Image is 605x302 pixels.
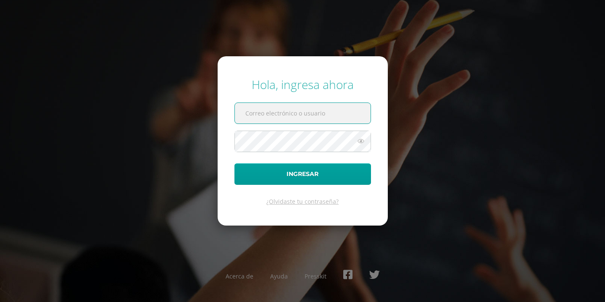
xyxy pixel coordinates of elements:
[305,272,326,280] a: Presskit
[235,103,371,123] input: Correo electrónico o usuario
[266,197,339,205] a: ¿Olvidaste tu contraseña?
[234,163,371,185] button: Ingresar
[234,76,371,92] div: Hola, ingresa ahora
[226,272,253,280] a: Acerca de
[270,272,288,280] a: Ayuda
